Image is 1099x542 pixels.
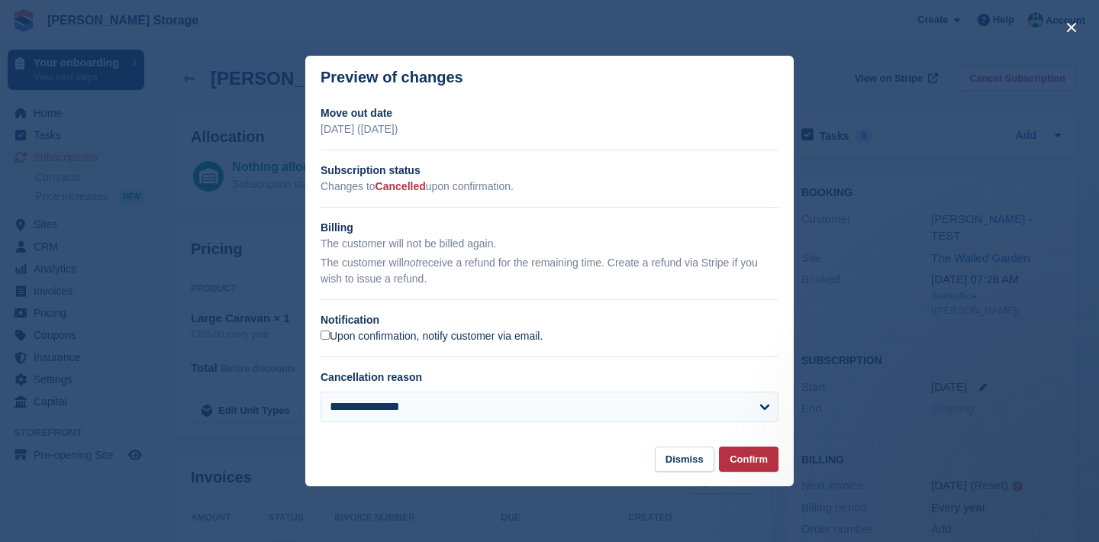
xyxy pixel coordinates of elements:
label: Cancellation reason [321,371,422,383]
h2: Notification [321,312,778,328]
p: The customer will not be billed again. [321,236,778,252]
span: Cancelled [375,180,426,192]
h2: Move out date [321,105,778,121]
p: Changes to upon confirmation. [321,179,778,195]
input: Upon confirmation, notify customer via email. [321,331,330,340]
p: The customer will receive a refund for the remaining time. Create a refund via Stripe if you wish... [321,255,778,287]
label: Upon confirmation, notify customer via email. [321,330,543,344]
h2: Billing [321,220,778,236]
h2: Subscription status [321,163,778,179]
button: Confirm [719,447,778,472]
button: close [1059,15,1084,40]
p: [DATE] ([DATE]) [321,121,778,137]
p: Preview of changes [321,69,463,86]
button: Dismiss [655,447,714,472]
em: not [404,256,418,269]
